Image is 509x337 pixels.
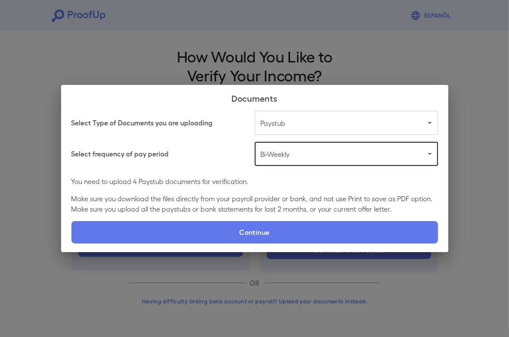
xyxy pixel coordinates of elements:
[255,142,438,166] div: Bi-Weekly
[61,85,448,111] h2: Documents
[71,149,169,159] h6: Select frequency of pay period
[255,111,438,135] div: Paystub
[71,221,438,243] label: Continue
[71,118,213,128] h6: Select Type of Documents you are uploading
[71,193,438,214] p: Make sure you download the files directly from your payroll provider or bank, and not use Print t...
[71,176,438,187] p: You need to upload 4 Paystub documents for verification.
